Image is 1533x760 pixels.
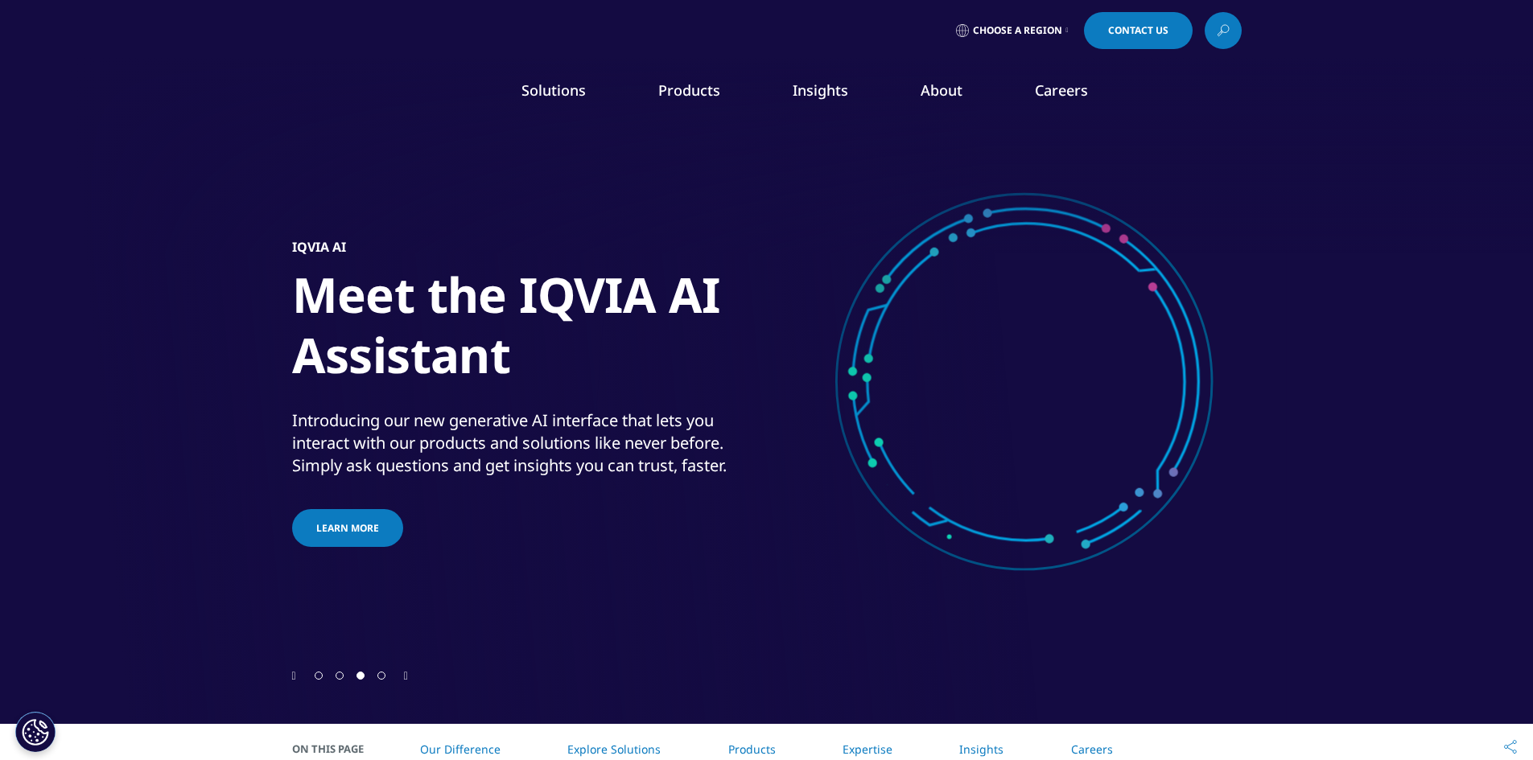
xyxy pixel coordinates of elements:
a: Our Difference [420,742,501,757]
div: 3 / 4 [292,121,1242,668]
a: Careers [1035,80,1088,100]
div: Previous slide [292,668,296,683]
nav: Primary [427,56,1242,132]
h5: IQVIA AI [292,239,346,255]
a: Careers [1071,742,1113,757]
a: Expertise [843,742,892,757]
h1: Meet the IQVIA AI Assistant [292,265,896,395]
button: Cookies Settings [15,712,56,752]
span: Learn more [316,521,379,535]
span: Go to slide 4 [377,672,385,680]
a: Contact Us [1084,12,1193,49]
a: Insights [959,742,1003,757]
span: Contact Us [1108,26,1168,35]
span: Go to slide 2 [336,672,344,680]
span: Go to slide 3 [356,672,365,680]
a: About [921,80,962,100]
div: Next slide [404,668,408,683]
span: Go to slide 1 [315,672,323,680]
a: Explore Solutions [567,742,661,757]
a: Products [658,80,720,100]
span: Choose a Region [973,24,1062,37]
div: Introducing our new generative AI interface that lets you interact with our products and solution... [292,409,763,477]
a: Insights [793,80,848,100]
a: Solutions [521,80,586,100]
a: Products [728,742,776,757]
a: Learn more [292,509,403,547]
span: On This Page [292,741,381,757]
